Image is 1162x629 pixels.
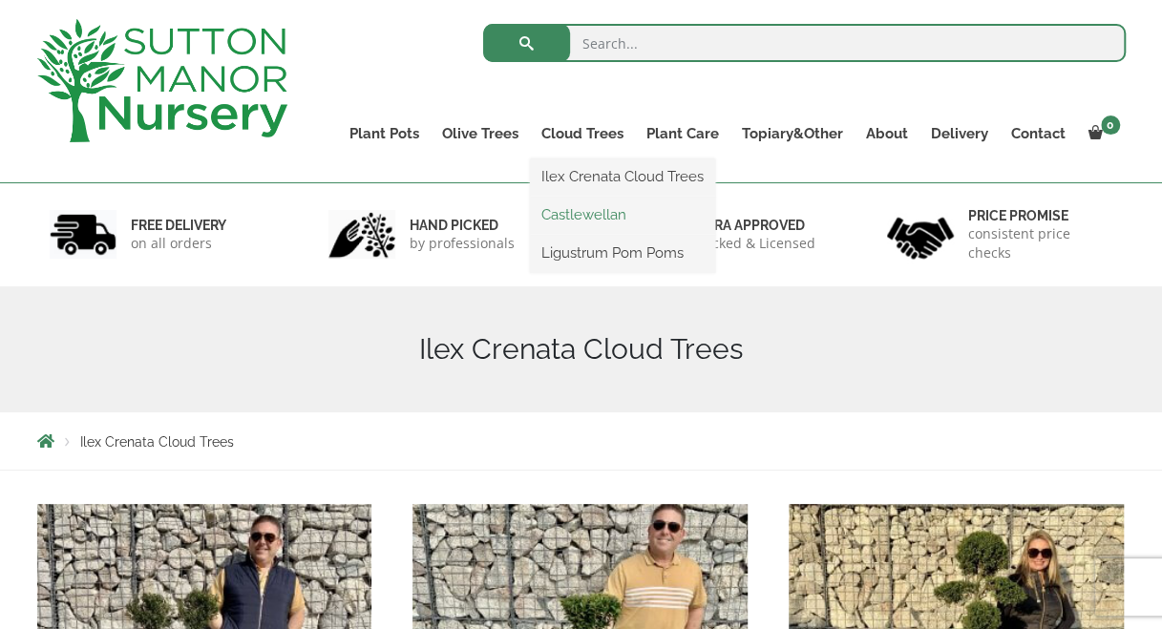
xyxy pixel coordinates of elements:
a: Plant Pots [338,120,431,147]
img: logo [37,19,287,142]
h6: Price promise [968,207,1113,224]
h6: Defra approved [689,217,815,234]
a: Cloud Trees [530,120,635,147]
span: 0 [1101,115,1120,135]
span: Ilex Crenata Cloud Trees [80,434,234,450]
h6: hand picked [410,217,515,234]
a: Olive Trees [431,120,530,147]
h6: FREE DELIVERY [131,217,226,234]
p: consistent price checks [968,224,1113,262]
a: Contact [1000,120,1077,147]
a: About [855,120,919,147]
p: checked & Licensed [689,234,815,253]
a: Plant Care [635,120,730,147]
a: Topiary&Other [730,120,855,147]
p: on all orders [131,234,226,253]
a: Castlewellan [530,200,715,229]
img: 4.jpg [887,205,954,263]
nav: Breadcrumbs [37,433,1126,449]
h1: Ilex Crenata Cloud Trees [37,332,1126,367]
img: 1.jpg [50,210,116,259]
a: Ilex Crenata Cloud Trees [530,162,715,191]
p: by professionals [410,234,515,253]
a: Delivery [919,120,1000,147]
img: 2.jpg [328,210,395,259]
a: Ligustrum Pom Poms [530,239,715,267]
input: Search... [483,24,1126,62]
a: 0 [1077,120,1126,147]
